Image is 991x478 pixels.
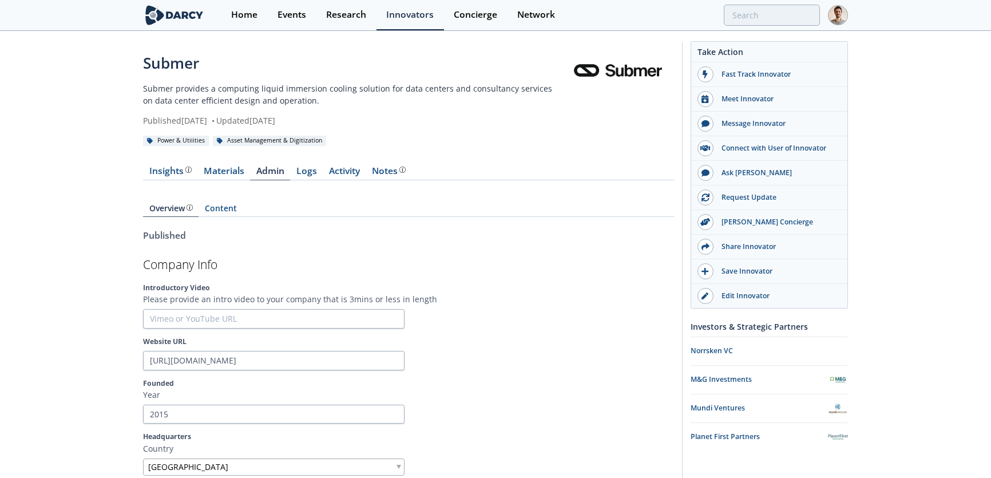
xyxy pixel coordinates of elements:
[691,374,828,385] div: M&G Investments
[691,317,848,337] div: Investors & Strategic Partners
[713,168,842,178] div: Ask [PERSON_NAME]
[326,10,366,19] div: Research
[713,94,842,104] div: Meet Innovator
[143,378,674,389] label: Founded
[143,459,405,476] div: [GEOGRAPHIC_DATA]
[149,204,193,212] div: Overview
[713,69,842,80] div: Fast Track Innovator
[386,10,434,19] div: Innovators
[143,443,674,455] p: Country
[143,167,197,180] a: Insights
[143,432,674,442] label: Headquarters
[366,167,411,180] a: Notes
[713,192,842,203] div: Request Update
[691,46,847,62] div: Take Action
[250,167,290,180] a: Admin
[691,370,848,390] a: M&G Investments M&G Investments
[143,405,405,424] input: Founded
[231,10,257,19] div: Home
[691,427,848,447] a: Planet First Partners Planet First Partners
[185,167,192,173] img: information.svg
[143,229,674,243] div: Published
[713,266,842,276] div: Save Innovator
[290,167,323,180] a: Logs
[713,217,842,227] div: [PERSON_NAME] Concierge
[197,167,250,180] a: Materials
[372,167,406,176] div: Notes
[209,115,216,126] span: •
[143,52,562,74] div: Submer
[691,398,848,418] a: Mundi Ventures Mundi Ventures
[713,242,842,252] div: Share Innovator
[691,341,848,361] a: Norrsken VC
[323,167,366,180] a: Activity
[828,427,848,447] img: Planet First Partners
[143,82,562,106] p: Submer provides a computing liquid immersion cooling solution for data centers and consultancy se...
[143,293,674,305] p: Please provide an intro video to your company that is 3mins or less in length
[828,370,848,390] img: M&G Investments
[143,337,674,347] label: Website URL
[143,5,205,25] img: logo-wide.svg
[143,351,405,370] input: Website URL
[713,118,842,129] div: Message Innovator
[143,136,209,146] div: Power & Utilities
[713,291,842,301] div: Edit Innovator
[143,309,405,329] input: Vimeo or YouTube URL
[143,389,674,401] p: Year
[691,403,828,413] div: Mundi Ventures
[828,398,848,418] img: Mundi Ventures
[148,461,228,473] span: [GEOGRAPHIC_DATA]
[213,136,326,146] div: Asset Management & Digitization
[143,259,674,271] h2: Company Info
[713,143,842,153] div: Connect with User of Innovator
[724,5,820,26] input: Advanced Search
[149,167,192,176] div: Insights
[143,114,562,127] div: Published [DATE] Updated [DATE]
[143,204,199,217] a: Overview
[187,204,193,211] img: information.svg
[691,432,828,442] div: Planet First Partners
[828,5,848,25] img: Profile
[199,204,243,217] a: Content
[454,10,497,19] div: Concierge
[517,10,555,19] div: Network
[943,432,980,467] iframe: chat widget
[278,10,306,19] div: Events
[691,284,847,308] a: Edit Innovator
[143,283,674,293] label: Introductory Video
[399,167,406,173] img: information.svg
[691,259,847,284] button: Save Innovator
[691,346,848,356] div: Norrsken VC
